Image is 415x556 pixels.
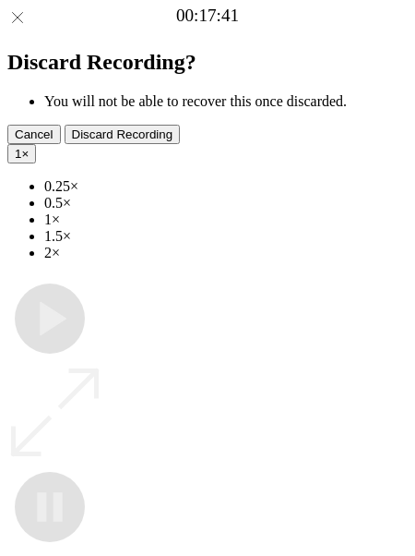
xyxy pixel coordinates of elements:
[176,6,239,26] a: 00:17:41
[15,147,21,161] span: 1
[44,212,408,228] li: 1×
[44,93,408,110] li: You will not be able to recover this once discarded.
[44,245,408,261] li: 2×
[7,50,408,75] h2: Discard Recording?
[7,144,36,163] button: 1×
[44,195,408,212] li: 0.5×
[65,125,181,144] button: Discard Recording
[44,178,408,195] li: 0.25×
[44,228,408,245] li: 1.5×
[7,125,61,144] button: Cancel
